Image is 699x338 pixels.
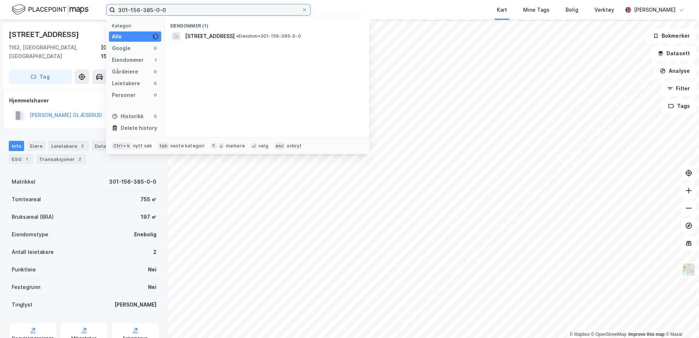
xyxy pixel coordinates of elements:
[236,33,301,39] span: Eiendom • 301-156-385-0-0
[9,141,24,151] div: Info
[12,213,54,221] div: Bruksareal (BRA)
[148,283,156,292] div: Nei
[594,5,614,14] div: Verktøy
[152,34,158,40] div: 1
[662,99,696,113] button: Tags
[9,70,72,84] button: Tag
[9,43,101,61] div: 1162, [GEOGRAPHIC_DATA], [GEOGRAPHIC_DATA]
[112,79,140,88] div: Leietakere
[158,142,169,150] div: tab
[566,5,578,14] div: Bolig
[12,3,88,16] img: logo.f888ab2527a4732fd821a326f86c7f29.svg
[148,265,156,274] div: Nei
[651,46,696,61] button: Datasett
[112,142,132,150] div: Ctrl + k
[654,64,696,78] button: Analyse
[226,143,245,149] div: markere
[661,81,696,96] button: Filter
[9,29,80,40] div: [STREET_ADDRESS]
[12,248,54,256] div: Antall leietakere
[170,143,205,149] div: neste kategori
[258,143,268,149] div: velg
[682,263,696,277] img: Z
[152,113,158,119] div: 0
[114,300,156,309] div: [PERSON_NAME]
[497,5,507,14] div: Kart
[634,5,676,14] div: [PERSON_NAME]
[133,143,152,149] div: nytt søk
[92,141,119,151] div: Datasett
[9,96,159,105] div: Hjemmelshaver
[628,332,665,337] a: Improve this map
[79,142,86,150] div: 2
[112,112,144,121] div: Historikk
[112,91,136,99] div: Personer
[112,44,131,53] div: Google
[12,230,48,239] div: Eiendomstype
[101,43,159,61] div: [GEOGRAPHIC_DATA], 156/385
[152,57,158,63] div: 1
[48,141,89,151] div: Leietakere
[112,56,144,64] div: Eiendommer
[76,155,83,163] div: 2
[12,283,40,292] div: Festegrunn
[274,142,286,150] div: esc
[523,5,549,14] div: Mine Tags
[287,143,302,149] div: avbryt
[109,177,156,186] div: 301-156-385-0-0
[152,69,158,75] div: 0
[12,265,36,274] div: Punktleie
[134,230,156,239] div: Enebolig
[112,67,138,76] div: Gårdeiere
[152,92,158,98] div: 0
[185,32,235,41] span: [STREET_ADDRESS]
[112,32,122,41] div: Alle
[152,45,158,51] div: 0
[140,195,156,204] div: 755 ㎡
[570,332,590,337] a: Mapbox
[152,80,158,86] div: 0
[12,177,35,186] div: Matrikkel
[23,155,30,163] div: 1
[121,124,157,132] div: Delete history
[9,154,33,164] div: ESG
[141,213,156,221] div: 197 ㎡
[12,300,33,309] div: Tinglyst
[236,33,238,39] span: •
[112,23,161,29] div: Kategori
[12,195,41,204] div: Tomteareal
[27,141,45,151] div: Eiere
[165,17,369,30] div: Eiendommer (1)
[36,154,86,164] div: Transaksjoner
[153,248,156,256] div: 2
[647,29,696,43] button: Bokmerker
[115,4,302,15] input: Søk på adresse, matrikkel, gårdeiere, leietakere eller personer
[662,303,699,338] iframe: Chat Widget
[591,332,627,337] a: OpenStreetMap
